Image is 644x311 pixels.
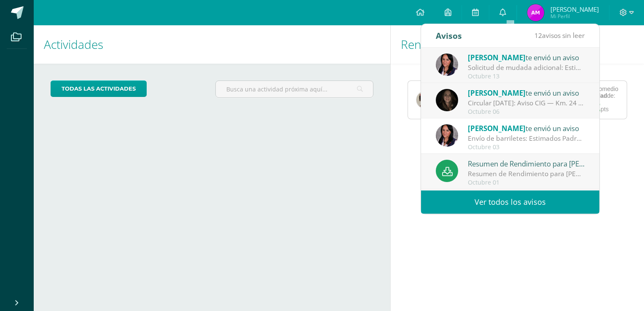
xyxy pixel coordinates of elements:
[468,63,585,72] div: Solicitud de mudada adicional: Estimados Padres de Familia: Por este medio me es grato saludarles...
[468,123,585,134] div: te envió un aviso
[550,13,599,20] span: Mi Perfil
[436,54,458,76] img: f37600cedc3756b8686e0a7b9a35df1e.png
[468,144,585,151] div: Octubre 03
[468,52,585,63] div: te envió un aviso
[421,190,599,214] a: Ver todos los avisos
[468,169,585,179] div: Resumen de Rendimiento para [PERSON_NAME]
[416,91,433,108] img: 0eb3fecbbcefaf262407142a91da9381.png
[436,24,462,47] div: Avisos
[468,88,526,98] span: [PERSON_NAME]
[436,89,458,111] img: 6dfe076c7c100b88f72755eb94e8d1c6.png
[468,179,585,186] div: Octubre 01
[534,31,585,40] span: avisos sin leer
[468,98,585,108] div: Circular 6/10/25: Aviso CIG — Km. 24 CAES: Por trabajos por derrumbe, la vía sigue cerrada hasta ...
[468,73,585,80] div: Octubre 13
[527,4,544,21] img: bdf6565a5ebb3a9ad641cde7e78e6623.png
[468,108,585,115] div: Octubre 06
[550,5,599,13] span: [PERSON_NAME]
[436,124,458,147] img: f37600cedc3756b8686e0a7b9a35df1e.png
[468,87,585,98] div: te envió un aviso
[534,31,542,40] span: 12
[601,106,609,113] span: pts
[44,25,380,64] h1: Actividades
[468,123,526,133] span: [PERSON_NAME]
[468,158,585,169] div: Resumen de Rendimiento para [PERSON_NAME]
[216,81,373,97] input: Busca una actividad próxima aquí...
[51,80,147,97] a: todas las Actividades
[468,134,585,143] div: Envío de barriletes: Estimados Padres de Familia: Por este medio me es grato saludarles y a la ve...
[401,25,634,64] h1: Rendimiento de mis hijos
[468,53,526,62] span: [PERSON_NAME]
